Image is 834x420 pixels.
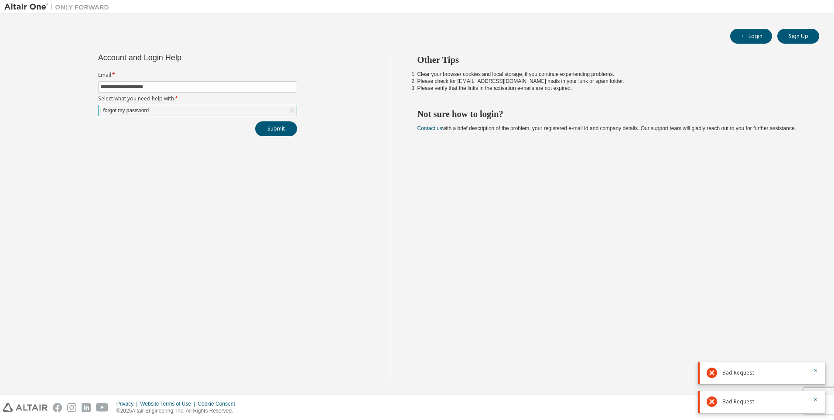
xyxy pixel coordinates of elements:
img: Altair One [4,3,113,11]
li: Please verify that the links in the activation e-mails are not expired. [417,85,804,92]
div: Website Terms of Use [140,400,198,407]
button: Submit [255,121,297,136]
div: I forgot my password [99,106,150,115]
span: with a brief description of the problem, your registered e-mail id and company details. Our suppo... [417,125,796,131]
img: youtube.svg [96,403,109,412]
img: altair_logo.svg [3,403,48,412]
h2: Not sure how to login? [417,108,804,120]
li: Please check for [EMAIL_ADDRESS][DOMAIN_NAME] mails in your junk or spam folder. [417,78,804,85]
h2: Other Tips [417,54,804,65]
p: © 2025 Altair Engineering, Inc. All Rights Reserved. [116,407,240,415]
li: Clear your browser cookies and local storage, if you continue experiencing problems. [417,71,804,78]
span: Bad Request [722,369,754,376]
label: Select what you need help with [98,95,297,102]
div: I forgot my password [99,105,297,116]
div: Privacy [116,400,140,407]
span: Bad Request [722,398,754,405]
img: linkedin.svg [82,403,91,412]
img: facebook.svg [53,403,62,412]
label: Email [98,72,297,79]
div: Account and Login Help [98,54,257,61]
button: Sign Up [777,29,819,44]
button: Login [730,29,772,44]
img: instagram.svg [67,403,76,412]
a: Contact us [417,125,442,131]
div: Cookie Consent [198,400,240,407]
